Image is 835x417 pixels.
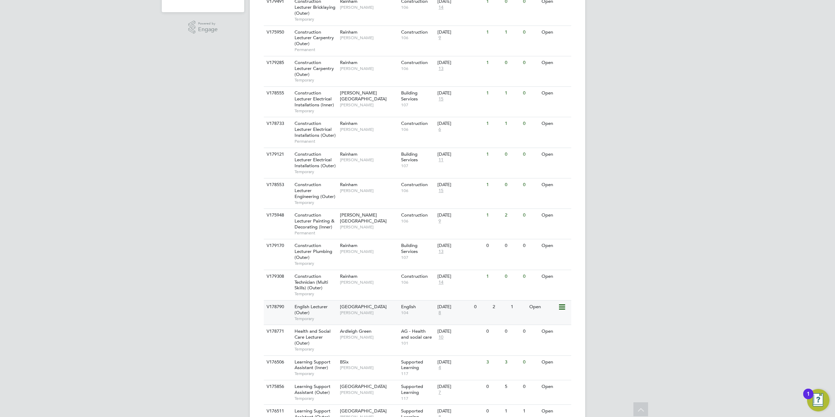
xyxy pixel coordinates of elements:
span: Temporary [295,346,336,352]
div: Open [540,117,570,130]
div: 1 [485,117,503,130]
span: 13 [437,66,444,72]
span: Building Services [401,90,418,102]
div: 1 [503,87,521,100]
span: Permanent [295,139,336,144]
div: [DATE] [437,359,483,365]
span: Construction Lecturer Engineering (Outer) [295,182,335,199]
span: Rainham [340,242,357,248]
div: 0 [521,148,539,161]
span: 101 [401,340,434,346]
span: 106 [401,66,434,71]
div: 1 [485,56,503,69]
span: 106 [401,35,434,41]
span: [PERSON_NAME] [340,390,398,395]
span: Powered by [198,21,218,27]
span: 106 [401,188,434,193]
div: V176506 [265,356,289,369]
div: 0 [503,56,521,69]
span: 9 [437,35,442,41]
div: 2 [503,209,521,222]
div: 0 [485,380,503,393]
div: 0 [521,356,539,369]
div: [DATE] [437,243,483,249]
div: 3 [503,356,521,369]
div: 1 [485,148,503,161]
span: AG - Health and social care [401,328,432,340]
div: V175856 [265,380,289,393]
div: [DATE] [437,304,471,310]
div: 0 [485,325,503,338]
span: Building Services [401,151,418,163]
div: [DATE] [437,121,483,127]
span: Rainham [340,151,357,157]
span: Rainham [340,29,357,35]
span: Health and Social Care Lecturer (Outer) [295,328,331,346]
span: Rainham [340,120,357,126]
div: 1 [485,270,503,283]
span: Construction [401,273,428,279]
a: Powered byEngage [188,21,218,34]
span: Construction Lecturer Carpentry (Outer) [295,29,334,47]
div: 1 [509,301,527,313]
div: 0 [521,209,539,222]
span: 14 [437,5,444,10]
div: V179121 [265,148,289,161]
span: [PERSON_NAME] [340,5,398,10]
span: [PERSON_NAME] [340,102,398,108]
span: 4 [437,365,442,371]
span: [PERSON_NAME][GEOGRAPHIC_DATA] [340,212,387,224]
div: 0 [521,87,539,100]
div: [DATE] [437,90,483,96]
div: Open [540,87,570,100]
div: V179308 [265,270,289,283]
span: [PERSON_NAME] [340,188,398,193]
span: 15 [437,96,444,102]
span: 117 [401,396,434,401]
div: 0 [503,325,521,338]
div: 1 [503,117,521,130]
span: Construction [401,29,428,35]
span: 107 [401,255,434,260]
span: [GEOGRAPHIC_DATA] [340,383,387,389]
div: V178553 [265,178,289,191]
span: [PERSON_NAME] [340,334,398,340]
span: [GEOGRAPHIC_DATA] [340,304,387,310]
div: 0 [521,380,539,393]
div: 0 [521,178,539,191]
div: V178790 [265,301,289,313]
span: Temporary [295,16,336,22]
span: [PERSON_NAME] [340,224,398,230]
div: Open [528,301,558,313]
span: [PERSON_NAME] [340,365,398,370]
span: 13 [437,249,444,255]
span: Construction [401,59,428,65]
span: Temporary [295,371,336,376]
div: 0 [485,239,503,252]
div: [DATE] [437,328,483,334]
span: 11 [437,157,444,163]
span: [PERSON_NAME] [340,35,398,41]
div: Open [540,56,570,69]
div: Open [540,270,570,283]
div: 1 [807,394,810,403]
div: 0 [521,325,539,338]
div: V178733 [265,117,289,130]
span: Temporary [295,396,336,401]
span: Supported Learning [401,383,423,395]
div: Open [540,209,570,222]
div: [DATE] [437,274,483,280]
span: Construction Lecturer Electrical Installations (Outer) [295,120,336,138]
div: [DATE] [437,182,483,188]
div: 0 [503,148,521,161]
span: Engage [198,27,218,33]
div: V178555 [265,87,289,100]
div: V175950 [265,26,289,39]
span: Supported Learning [401,359,423,371]
div: 0 [521,56,539,69]
span: 106 [401,5,434,10]
span: Temporary [295,77,336,83]
span: Temporary [295,169,336,175]
span: Temporary [295,291,336,297]
div: [DATE] [437,60,483,66]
